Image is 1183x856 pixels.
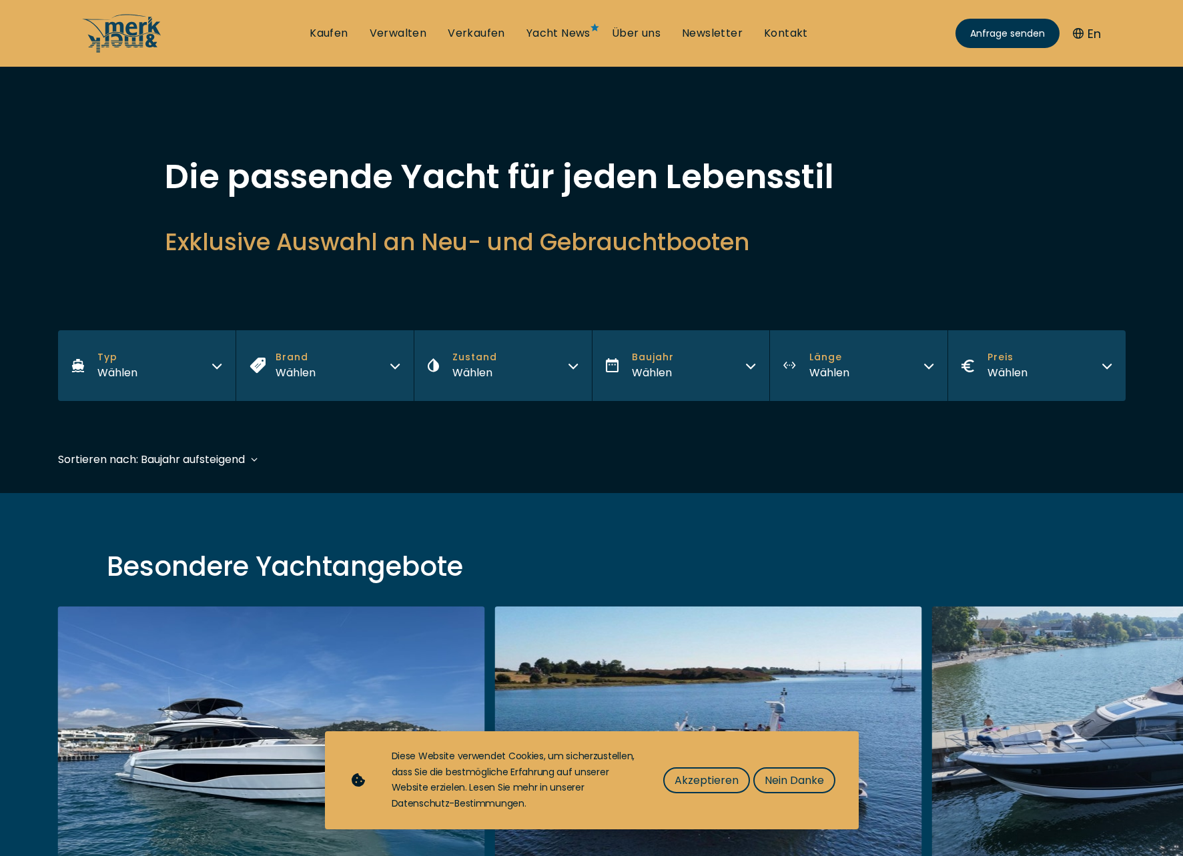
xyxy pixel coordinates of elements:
[97,350,137,364] span: Typ
[769,330,947,401] button: LängeWählen
[764,26,808,41] a: Kontakt
[452,364,497,381] div: Wählen
[947,330,1126,401] button: PreisWählen
[165,226,1019,258] h2: Exklusive Auswahl an Neu- und Gebrauchtbooten
[809,364,849,381] div: Wählen
[370,26,427,41] a: Verwalten
[809,350,849,364] span: Länge
[682,26,743,41] a: Newsletter
[58,451,245,468] div: Sortieren nach: Baujahr aufsteigend
[663,767,750,793] button: Akzeptieren
[955,19,1060,48] a: Anfrage senden
[97,364,137,381] div: Wählen
[675,772,739,789] span: Akzeptieren
[753,767,835,793] button: Nein Danke
[236,330,414,401] button: BrandWählen
[988,350,1028,364] span: Preis
[414,330,592,401] button: ZustandWählen
[165,160,1019,193] h1: Die passende Yacht für jeden Lebensstil
[612,26,661,41] a: Über uns
[526,26,590,41] a: Yacht News
[448,26,505,41] a: Verkaufen
[632,350,674,364] span: Baujahr
[392,749,637,812] div: Diese Website verwendet Cookies, um sicherzustellen, dass Sie die bestmögliche Erfahrung auf unse...
[988,364,1028,381] div: Wählen
[58,330,236,401] button: TypWählen
[1073,25,1101,43] button: En
[452,350,497,364] span: Zustand
[276,364,316,381] div: Wählen
[592,330,770,401] button: BaujahrWählen
[632,364,674,381] div: Wählen
[392,797,524,810] a: Datenschutz-Bestimmungen
[310,26,348,41] a: Kaufen
[970,27,1045,41] span: Anfrage senden
[765,772,824,789] span: Nein Danke
[276,350,316,364] span: Brand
